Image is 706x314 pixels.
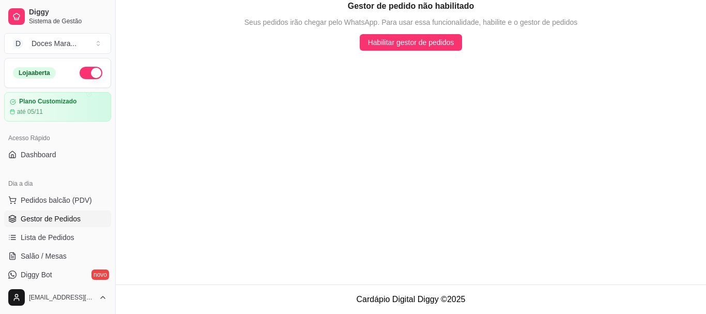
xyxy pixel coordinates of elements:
button: Alterar Status [80,67,102,79]
a: Salão / Mesas [4,248,111,264]
div: Doces Mara ... [32,38,76,49]
a: Gestor de Pedidos [4,211,111,227]
span: Sistema de Gestão [29,17,107,25]
article: até 05/11 [17,108,43,116]
span: D [13,38,23,49]
button: Habilitar gestor de pedidos [360,34,463,51]
button: Pedidos balcão (PDV) [4,192,111,208]
button: Select a team [4,33,111,54]
span: Pedidos balcão (PDV) [21,195,92,205]
div: Acesso Rápido [4,130,111,146]
span: Diggy [29,8,107,17]
span: Dashboard [21,149,56,160]
a: DiggySistema de Gestão [4,4,111,29]
button: [EMAIL_ADDRESS][DOMAIN_NAME] [4,285,111,310]
a: Dashboard [4,146,111,163]
span: Habilitar gestor de pedidos [368,37,454,48]
span: Salão / Mesas [21,251,67,261]
a: Plano Customizadoaté 05/11 [4,92,111,122]
a: Lista de Pedidos [4,229,111,246]
div: Loja aberta [13,67,56,79]
span: Lista de Pedidos [21,232,74,243]
article: Plano Customizado [19,98,76,106]
a: Diggy Botnovo [4,266,111,283]
span: Gestor de Pedidos [21,214,81,224]
footer: Cardápio Digital Diggy © 2025 [116,285,706,314]
div: Dia a dia [4,175,111,192]
span: [EMAIL_ADDRESS][DOMAIN_NAME] [29,293,95,302]
span: Diggy Bot [21,270,52,280]
span: Seus pedidos irão chegar pelo WhatsApp. Para usar essa funcionalidade, habilite e o gestor de ped... [244,17,577,28]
